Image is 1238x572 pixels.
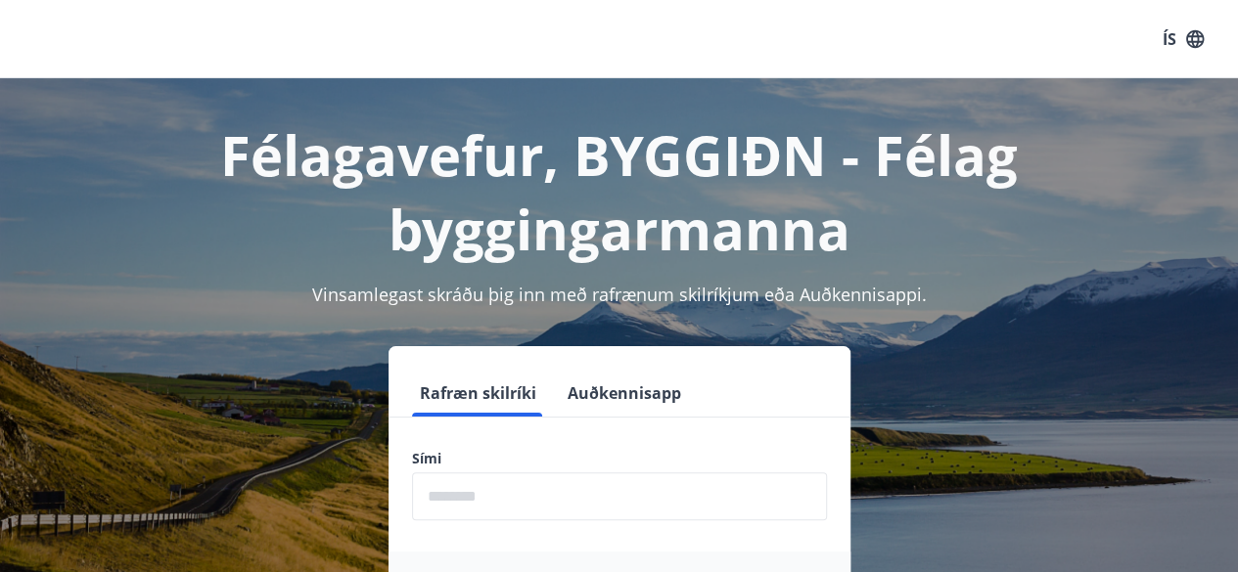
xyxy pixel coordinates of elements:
[412,449,827,468] label: Sími
[23,117,1215,266] h1: Félagavefur, BYGGIÐN - Félag byggingarmanna
[560,370,689,417] button: Auðkennisapp
[312,283,927,306] span: Vinsamlegast skráðu þig inn með rafrænum skilríkjum eða Auðkennisappi.
[1152,22,1215,57] button: ÍS
[412,370,544,417] button: Rafræn skilríki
